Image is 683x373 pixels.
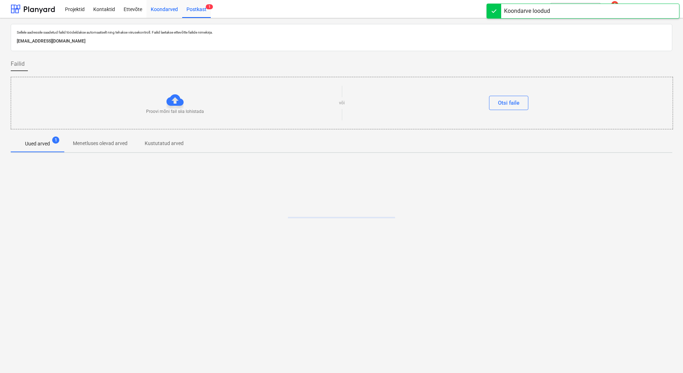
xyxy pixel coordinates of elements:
span: 1 [206,4,213,9]
p: Uued arved [25,140,50,148]
p: või [339,100,345,106]
p: Sellele aadressile saadetud failid töödeldakse automaatselt ning tehakse viirusekontroll. Failid ... [17,30,666,35]
span: 1 [52,136,59,144]
p: Proovi mõni fail siia lohistada [146,109,204,115]
iframe: Chat Widget [647,339,683,373]
div: Proovi mõni fail siia lohistadavõiOtsi faile [11,77,673,129]
p: Menetluses olevad arved [73,140,128,147]
span: Failid [11,60,25,68]
button: Otsi faile [489,96,528,110]
p: Kustutatud arved [145,140,184,147]
p: [EMAIL_ADDRESS][DOMAIN_NAME] [17,38,666,45]
div: Otsi faile [498,98,519,108]
div: Koondarve loodud [504,7,550,15]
